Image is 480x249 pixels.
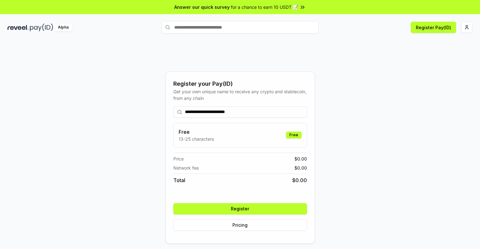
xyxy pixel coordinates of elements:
[173,88,307,101] div: Get your own unique name to receive any crypto and stablecoin, from any chain
[231,4,298,10] span: for a chance to earn 10 USDT 📝
[30,24,53,31] img: pay_id
[54,24,72,31] div: Alpha
[173,165,199,171] span: Network fee
[179,128,214,136] h3: Free
[286,132,302,138] div: Free
[411,22,456,33] button: Register Pay(ID)
[8,24,29,31] img: reveel_dark
[179,136,214,142] p: 13-25 characters
[174,4,230,10] span: Answer our quick survey
[173,79,307,88] div: Register your Pay(ID)
[173,155,184,162] span: Price
[292,176,307,184] span: $ 0.00
[294,155,307,162] span: $ 0.00
[173,219,307,231] button: Pricing
[173,203,307,214] button: Register
[173,176,185,184] span: Total
[294,165,307,171] span: $ 0.00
